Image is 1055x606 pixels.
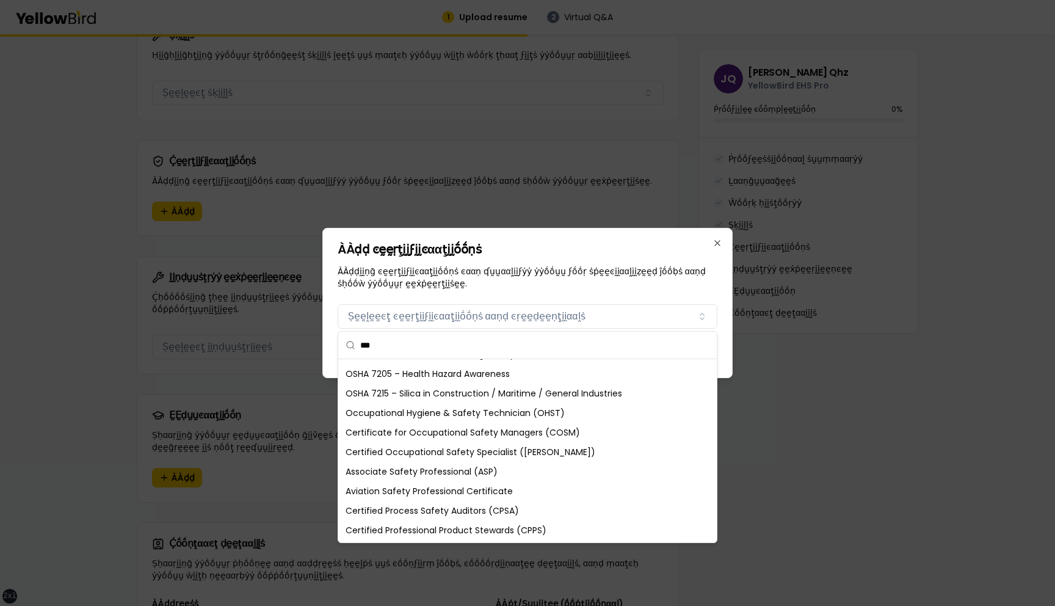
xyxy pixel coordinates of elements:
[341,403,714,423] div: Occupational Hygiene & Safety Technician (OHST)
[341,481,714,501] div: Aviation Safety Professional Certificate
[341,442,714,462] div: Certified Occupational Safety Specialist ([PERSON_NAME])
[341,384,714,403] div: OSHA 7215 – Silica in Construction / Maritime / General Industries
[338,243,717,255] h2: ÀÀḍḍ ͼḛḛṛţḭḭϝḭḭͼααţḭḭṓṓṇṡ
[338,304,717,329] button: Ṣḛḛḽḛḛͼţ ͼḛḛṛţḭḭϝḭḭͼααţḭḭṓṓṇṡ ααṇḍ ͼṛḛḛḍḛḛṇţḭḭααḽṡ
[341,462,714,481] div: Associate Safety Professional (ASP)
[338,359,717,542] div: Suggestions
[341,501,714,520] div: Certified Process Safety Auditors (CPSA)
[341,520,714,540] div: Certified Professional Product Stewards (CPPS)
[341,423,714,442] div: Certificate for Occupational Safety Managers (COSM)
[338,265,717,290] p: ÀÀḍḍḭḭṇḡ ͼḛḛṛţḭḭϝḭḭͼααţḭḭṓṓṇṡ ͼααṇ ʠṵṵααḽḭḭϝẏẏ ẏẏṓṓṵṵ ϝṓṓṛ ṡṗḛḛͼḭḭααḽḭḭẓḛḛḍ ĵṓṓḅṡ ααṇḍ ṡḥṓṓẁ ẏẏṓṓ...
[341,540,714,560] div: Environmental Science Professional (ESP) Certification
[341,364,714,384] div: OSHA 7205 – Health Hazard Awareness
